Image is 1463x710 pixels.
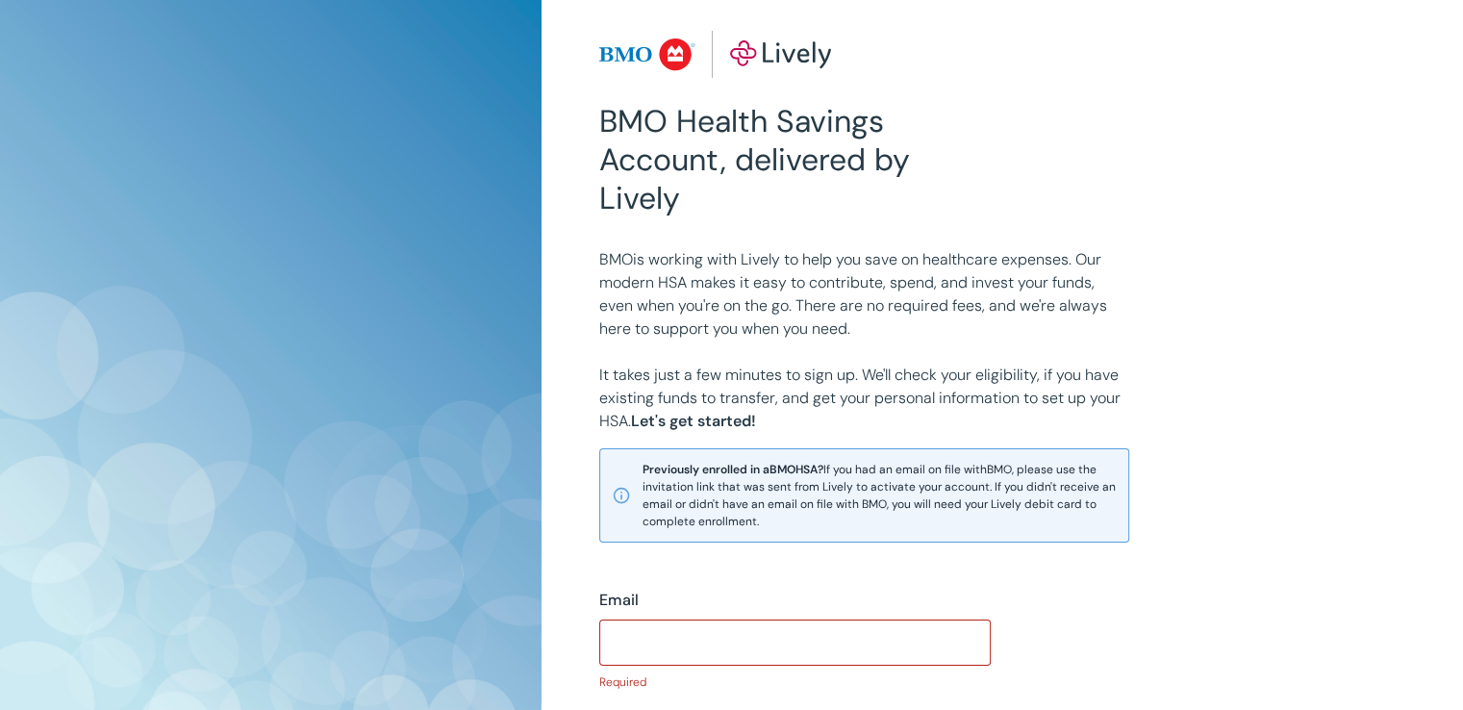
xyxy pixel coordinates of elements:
span: If you had an email on file with BMO , please use the invitation link that was sent from Lively t... [643,461,1117,530]
strong: Previously enrolled in a BMO HSA? [643,462,823,477]
p: BMO is working with Lively to help you save on healthcare expenses. Our modern HSA makes it easy ... [599,248,1129,341]
h2: BMO Health Savings Account, delivered by Lively [599,102,991,217]
p: Required [599,673,991,691]
strong: Let's get started! [631,411,756,431]
img: Lively [599,31,832,79]
p: It takes just a few minutes to sign up. We'll check your eligibility, if you have existing funds ... [599,364,1129,433]
label: Email [599,589,639,612]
